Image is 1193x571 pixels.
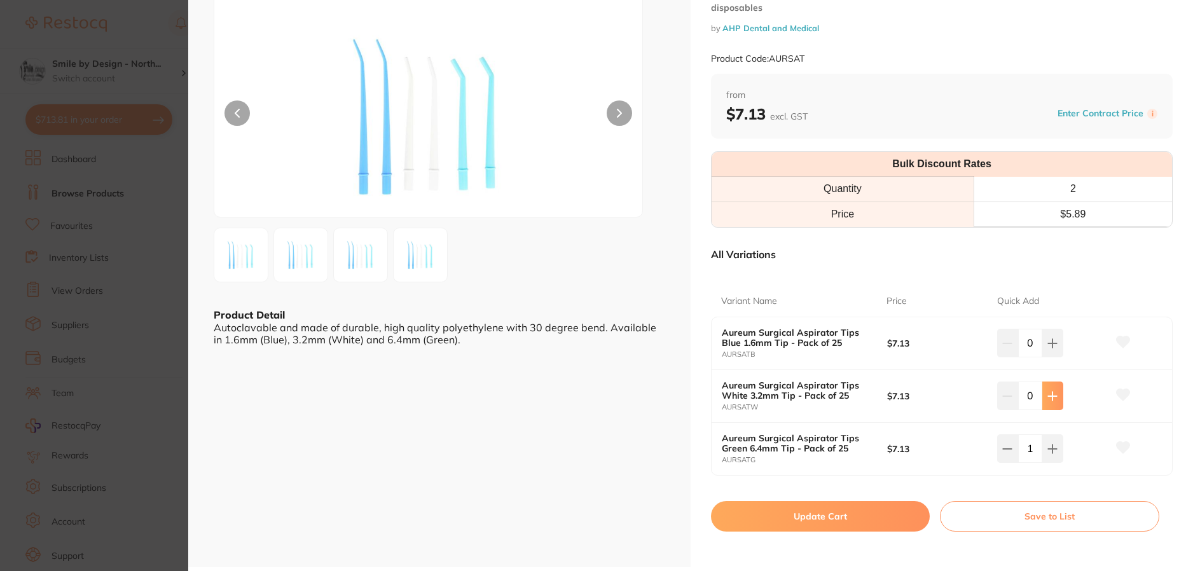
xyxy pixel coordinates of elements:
[722,327,871,348] b: Aureum Surgical Aspirator Tips Blue 1.6mm Tip - Pack of 25
[300,16,557,217] img: NjE3MTY
[711,3,1173,13] small: disposables
[214,308,285,321] b: Product Detail
[397,232,443,278] img: NjE3MTg
[712,177,974,202] th: Quantity
[722,380,871,401] b: Aureum Surgical Aspirator Tips White 3.2mm Tip - Pack of 25
[712,152,1172,177] th: Bulk Discount Rates
[338,232,383,278] img: NjE3MTc
[997,295,1039,308] p: Quick Add
[726,89,1157,102] span: from
[722,456,887,464] small: AURSATG
[887,338,986,348] b: $7.13
[278,232,324,278] img: NjE3MTk
[721,295,777,308] p: Variant Name
[712,202,974,226] td: Price
[711,53,804,64] small: Product Code: AURSAT
[722,23,819,33] a: AHP Dental and Medical
[722,403,887,411] small: AURSATW
[1054,107,1147,120] button: Enter Contract Price
[214,322,665,345] div: Autoclavable and made of durable, high quality polyethylene with 30 degree bend. Available in 1.6...
[711,501,930,532] button: Update Cart
[887,391,986,401] b: $7.13
[974,202,1172,226] td: $ 5.89
[940,501,1159,532] button: Save to List
[974,177,1172,202] th: 2
[218,232,264,278] img: NjE3MTY
[711,24,1173,33] small: by
[711,248,776,261] p: All Variations
[722,350,887,359] small: AURSATB
[770,111,808,122] span: excl. GST
[886,295,907,308] p: Price
[887,444,986,454] b: $7.13
[1147,109,1157,119] label: i
[722,433,871,453] b: Aureum Surgical Aspirator Tips Green 6.4mm Tip - Pack of 25
[726,104,808,123] b: $7.13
